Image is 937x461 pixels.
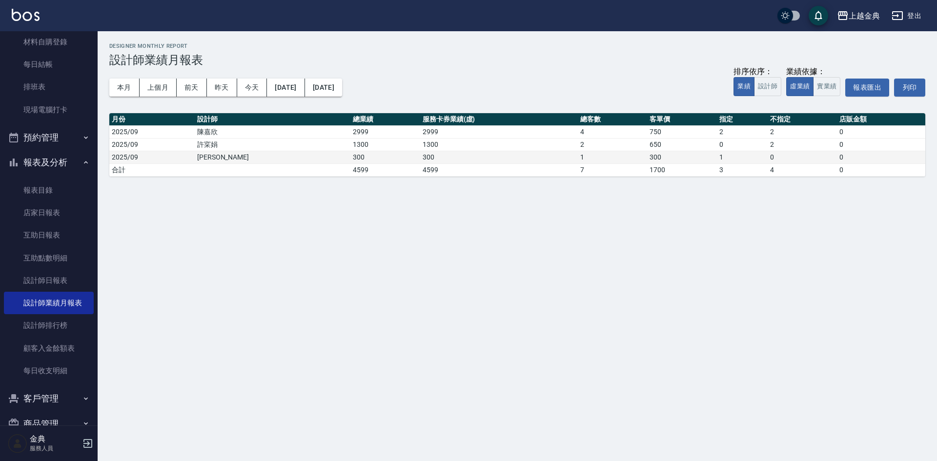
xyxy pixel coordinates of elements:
[786,77,814,96] button: 虛業績
[768,125,837,138] td: 2
[30,434,80,444] h5: 金典
[578,125,647,138] td: 4
[420,125,578,138] td: 2999
[837,138,925,151] td: 0
[12,9,40,21] img: Logo
[4,31,94,53] a: 材料自購登錄
[813,77,840,96] button: 實業績
[768,138,837,151] td: 2
[837,113,925,126] th: 店販金額
[420,138,578,151] td: 1300
[733,77,754,96] button: 業績
[4,386,94,411] button: 客戶管理
[4,125,94,150] button: 預約管理
[578,151,647,163] td: 1
[578,138,647,151] td: 2
[267,79,305,97] button: [DATE]
[4,292,94,314] a: 設計師業績月報表
[350,113,420,126] th: 總業績
[888,7,925,25] button: 登出
[109,151,195,163] td: 2025/09
[4,201,94,224] a: 店家日報表
[420,163,578,176] td: 4599
[109,113,195,126] th: 月份
[717,113,768,126] th: 指定
[350,125,420,138] td: 2999
[833,6,884,26] button: 上越金典
[195,151,351,163] td: [PERSON_NAME]
[109,79,140,97] button: 本月
[420,113,578,126] th: 服務卡券業績(虛)
[109,138,195,151] td: 2025/09
[4,411,94,437] button: 商品管理
[195,125,351,138] td: 陳嘉欣
[647,138,716,151] td: 650
[4,76,94,98] a: 排班表
[177,79,207,97] button: 前天
[717,163,768,176] td: 3
[754,77,781,96] button: 設計師
[4,150,94,175] button: 報表及分析
[4,53,94,76] a: 每日結帳
[647,125,716,138] td: 750
[717,125,768,138] td: 2
[717,151,768,163] td: 1
[195,113,351,126] th: 設計師
[420,151,578,163] td: 300
[578,163,647,176] td: 7
[109,43,925,49] h2: Designer Monthly Report
[4,99,94,121] a: 現場電腦打卡
[109,53,925,67] h3: 設計師業績月報表
[4,337,94,360] a: 顧客入金餘額表
[207,79,237,97] button: 昨天
[140,79,177,97] button: 上個月
[578,113,647,126] th: 總客數
[350,151,420,163] td: 300
[768,113,837,126] th: 不指定
[109,163,195,176] td: 合計
[350,138,420,151] td: 1300
[647,113,716,126] th: 客單價
[305,79,342,97] button: [DATE]
[109,125,195,138] td: 2025/09
[837,163,925,176] td: 0
[894,79,925,97] button: 列印
[4,224,94,246] a: 互助日報表
[195,138,351,151] td: 許寀娟
[237,79,267,97] button: 今天
[849,10,880,22] div: 上越金典
[647,163,716,176] td: 1700
[4,247,94,269] a: 互助點數明細
[4,360,94,382] a: 每日收支明細
[30,444,80,453] p: 服務人員
[4,269,94,292] a: 設計師日報表
[109,113,925,177] table: a dense table
[786,67,840,77] div: 業績依據：
[350,163,420,176] td: 4599
[4,179,94,201] a: 報表目錄
[768,163,837,176] td: 4
[8,434,27,453] img: Person
[733,67,781,77] div: 排序依序：
[837,151,925,163] td: 0
[647,151,716,163] td: 300
[768,151,837,163] td: 0
[809,6,828,25] button: save
[4,314,94,337] a: 設計師排行榜
[837,125,925,138] td: 0
[717,138,768,151] td: 0
[845,79,889,97] button: 報表匯出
